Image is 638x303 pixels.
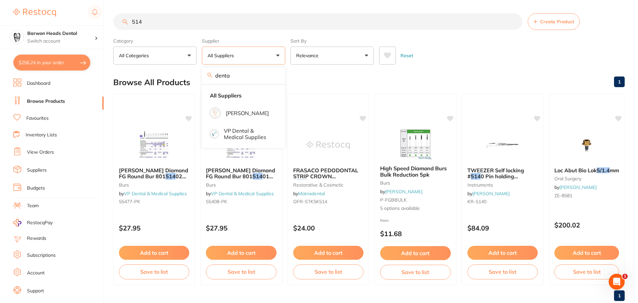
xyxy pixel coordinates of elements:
a: Budgets [27,185,45,192]
button: $256.24 in your order [13,55,90,71]
small: burs [380,180,450,186]
label: Category [113,38,197,44]
span: 1 [622,274,628,279]
button: Add to cart [467,246,538,260]
em: 514 [471,173,481,180]
button: Relevance [291,47,374,65]
small: oral surgery [554,176,619,181]
a: Favourites [26,115,49,122]
span: KR-5140 [467,199,486,205]
span: 55408-PK [206,199,227,205]
img: Adam Dental [211,109,220,117]
span: [PERSON_NAME] Diamond FG Round Bur 801 [119,167,188,180]
a: [PERSON_NAME] [559,184,597,190]
li: Clear selection [205,88,283,102]
button: Add to cart [380,246,450,260]
span: OFR-STK5K514 [293,199,327,205]
img: FRASACO PEDODONTAL STRIP CROWN #514 Central Incisor (5) [307,129,350,162]
p: All Categories [119,52,152,59]
b: TWEEZER Self locking #5140 Pin holding &Inserting [467,167,538,180]
button: Save to list [380,265,450,279]
span: High Speed Diamond Burs Bulk Reduction 5pk [380,165,447,178]
span: by [467,191,510,197]
span: Loc Abut Bio Lok [554,167,597,174]
small: burs [119,182,189,188]
a: View Orders [27,149,54,156]
a: Inventory Lists [26,132,57,138]
iframe: Intercom live chat [609,274,625,290]
span: Central [MEDICAL_DATA] (5) [293,179,347,192]
a: Dashboard [27,80,50,87]
a: Suppliers [27,167,47,174]
img: High Speed Diamond Burs Bulk Reduction 5pk [394,127,437,160]
button: Add to cart [206,246,276,260]
span: 5 options available [380,205,450,212]
p: Relevance [296,52,321,59]
p: Switch account [27,38,95,45]
span: 018 Fine Pack Of 5 [206,173,273,186]
a: Subscriptions [27,252,56,259]
img: Loc Abut Bio Lok 5/1.4mm [565,129,608,162]
span: 023 Fine Pack Of 5 [119,173,186,186]
button: Save to list [119,264,189,279]
img: Barwon Heads Dental [10,31,24,44]
a: VP Dental & Medical Supplies [211,191,274,197]
button: Create Product [528,13,580,30]
a: [PERSON_NAME] [472,191,510,197]
span: 0 Pin holding &Inserting [467,173,518,186]
em: 5/1.4 [597,167,610,174]
small: burs [206,182,276,188]
b: FRASACO PEDODONTAL STRIP CROWN #514 Central Incisor (5) [293,167,363,180]
a: Support [27,288,44,294]
span: mm [610,167,619,174]
p: $27.95 [119,224,189,232]
a: [PERSON_NAME] [385,189,422,195]
h2: Browse All Products [113,78,190,87]
span: from [380,218,389,223]
a: Account [27,270,45,276]
span: by [119,191,187,197]
em: 514 [166,173,176,180]
input: Search Products [113,13,522,30]
span: by [293,191,325,197]
button: Save to list [206,264,276,279]
small: restorative & cosmetic [293,182,363,188]
label: Supplier [202,38,285,44]
label: Sort By [291,38,374,44]
button: Add to cart [293,246,363,260]
a: 1 [614,289,625,302]
a: Matrixdental [298,191,325,197]
span: ZE-8581 [554,193,572,199]
a: RestocqPay [13,219,53,227]
h4: Barwon Heads Dental [27,30,95,37]
img: TWEEZER Self locking #5140 Pin holding &Inserting [481,129,524,162]
a: Restocq Logo [13,5,56,20]
img: SS White Diamond FG Round Bur 801 514 023 Fine Pack Of 5 [133,129,176,162]
img: RestocqPay [13,219,21,227]
p: [PERSON_NAME] [226,110,269,116]
a: Team [27,203,39,209]
em: 514 [253,173,263,180]
p: VP Dental & Medical Supplies [224,128,273,140]
button: Save to list [554,264,619,279]
span: Create Product [540,19,574,24]
button: All Categories [113,47,197,65]
span: TWEEZER Self locking # [467,167,524,180]
strong: All Suppliers [210,92,242,98]
p: $200.02 [554,221,619,229]
input: Search supplier [202,67,285,84]
span: by [380,189,422,195]
p: All Suppliers [208,52,237,59]
span: [PERSON_NAME] Diamond FG Round Bur 801 [206,167,275,180]
p: $11.68 [380,230,450,237]
em: 514 [297,179,307,186]
button: Reset [398,47,415,65]
p: $24.00 [293,224,363,232]
span: FRASACO PEDODONTAL STRIP CROWN # [293,167,358,186]
b: Loc Abut Bio Lok 5/1.4mm [554,167,619,173]
b: SS White Diamond FG Round Bur 801 514 018 Fine Pack Of 5 [206,167,276,180]
button: All Suppliers [202,47,285,65]
img: VP Dental & Medical Supplies [211,131,218,137]
a: VP Dental & Medical Supplies [124,191,187,197]
button: Add to cart [554,246,619,260]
